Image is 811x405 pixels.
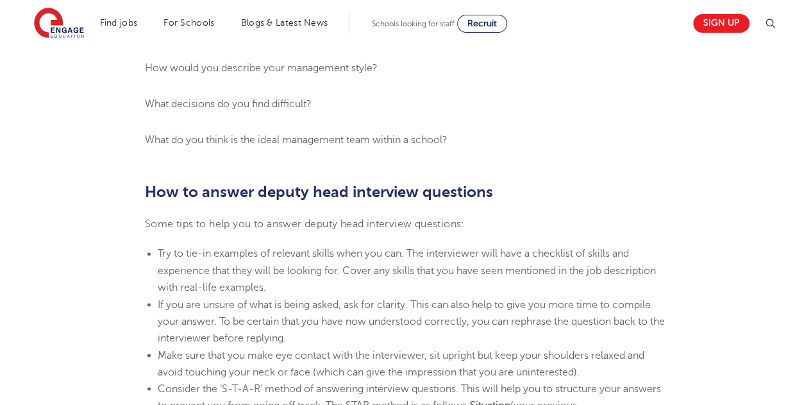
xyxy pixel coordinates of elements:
[145,132,666,148] li: What do you think is the ideal management team within a school?
[145,218,465,230] span: Some tips to help you to answer deputy head interview questions:
[241,18,328,28] a: Blogs & Latest News
[158,349,644,377] span: Make sure that you make eye contact with the interviewer, sit upright but keep your shoulders rel...
[145,98,312,110] span: What decisions do you find difficult?
[163,18,214,28] a: For Schools
[34,8,84,40] img: Engage Education
[145,183,493,201] span: How to answer deputy head interview questions
[145,62,378,74] span: How would you describe your management style?
[158,298,665,344] span: If you are unsure of what is being asked, ask for clarity. This can also help to give you more ti...
[100,18,138,28] a: Find jobs
[372,19,455,28] span: Schools looking for staff
[693,14,749,33] a: Sign up
[467,19,497,28] span: Recruit
[457,15,507,33] a: Recruit
[158,248,656,293] span: Try to tie-in examples of relevant skills when you can. The interviewer will have a checklist of ...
